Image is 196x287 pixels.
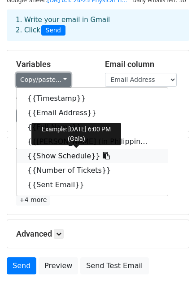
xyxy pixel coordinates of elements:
[39,257,78,274] a: Preview
[9,15,187,36] div: 1. Write your email in Gmail 2. Click
[80,257,148,274] a: Send Test Email
[41,25,65,36] span: Send
[17,163,168,178] a: {{Number of Tickets}}
[17,91,168,106] a: {{Timestamp}}
[31,123,121,145] div: Example: [DATE] 6:00 PM (Gala)
[151,244,196,287] iframe: Chat Widget
[17,120,168,135] a: {{Full Name}}
[16,229,180,239] h5: Advanced
[17,135,168,149] a: {{[PERSON_NAME] (in Philippin...
[17,106,168,120] a: {{Email Address}}
[7,257,36,274] a: Send
[16,59,91,69] h5: Variables
[17,149,168,163] a: {{Show Schedule}}
[17,178,168,192] a: {{Sent Email}}
[16,194,50,206] a: +4 more
[105,59,180,69] h5: Email column
[16,73,71,87] a: Copy/paste...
